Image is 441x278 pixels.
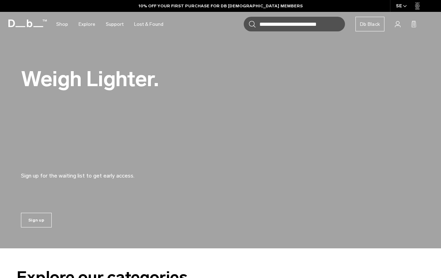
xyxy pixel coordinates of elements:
[51,12,169,37] nav: Main Navigation
[56,12,68,37] a: Shop
[355,17,384,31] a: Db Black
[139,3,303,9] a: 10% OFF YOUR FIRST PURCHASE FOR DB [DEMOGRAPHIC_DATA] MEMBERS
[134,12,163,37] a: Lost & Found
[21,213,52,227] a: Sign up
[21,68,248,90] h2: Weigh Lighter.
[79,12,95,37] a: Explore
[106,12,124,37] a: Support
[21,163,189,180] p: Sign up for the waiting list to get early access.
